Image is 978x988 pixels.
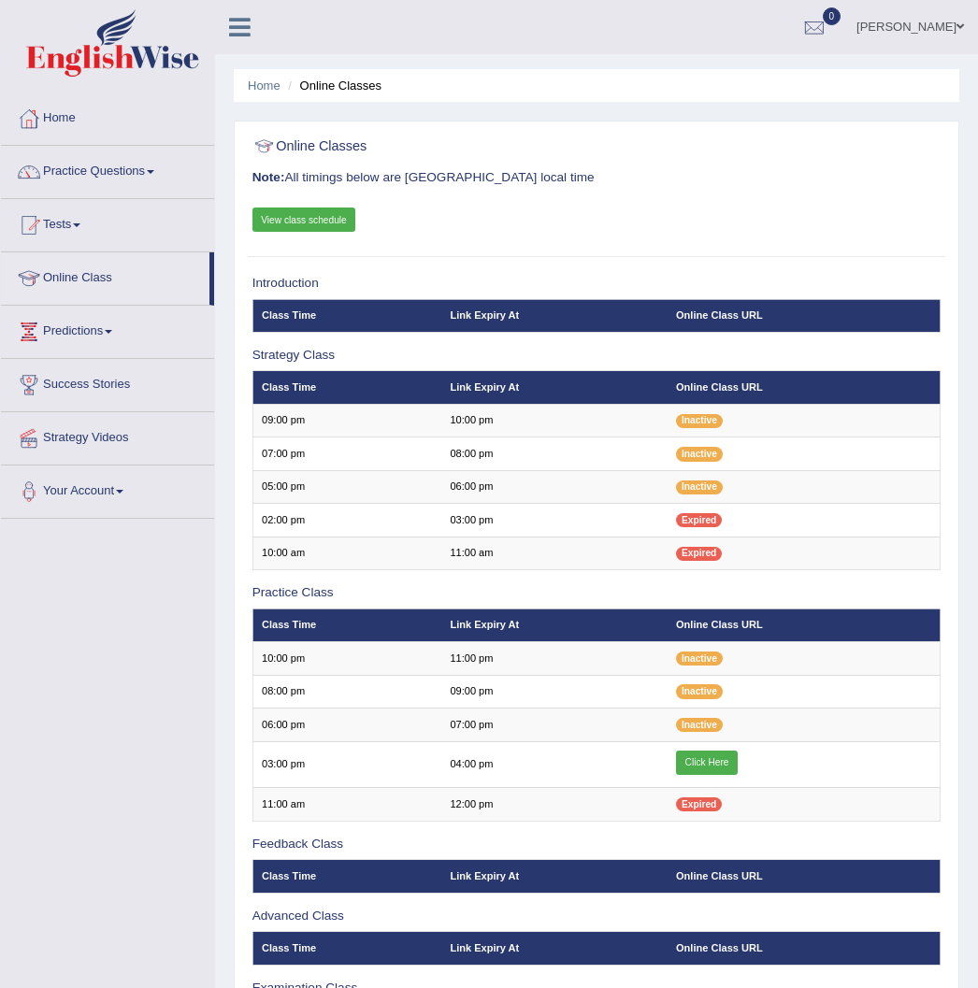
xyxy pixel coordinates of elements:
span: Inactive [676,652,723,666]
b: Note: [252,170,285,184]
th: Online Class URL [668,609,941,641]
span: Expired [676,547,722,561]
td: 04:00 pm [441,741,668,788]
a: Predictions [1,306,214,352]
a: Home [1,93,214,139]
span: Inactive [676,480,723,494]
th: Class Time [252,860,441,893]
td: 06:00 pm [441,470,668,503]
h3: Introduction [252,277,942,291]
a: Your Account [1,465,214,512]
td: 11:00 am [252,788,441,821]
a: Click Here [676,751,738,775]
a: Tests [1,199,214,246]
th: Link Expiry At [441,609,668,641]
td: 07:00 pm [252,437,441,470]
td: 05:00 pm [252,470,441,503]
td: 08:00 pm [252,675,441,708]
td: 11:00 am [441,537,668,569]
th: Class Time [252,371,441,404]
h3: Feedback Class [252,838,942,852]
th: Link Expiry At [441,371,668,404]
span: Expired [676,513,722,527]
a: View class schedule [252,208,356,232]
td: 08:00 pm [441,437,668,470]
h3: Strategy Class [252,349,942,363]
th: Online Class URL [668,299,941,332]
td: 09:00 pm [441,675,668,708]
span: Inactive [676,718,723,732]
td: 10:00 pm [252,642,441,675]
th: Online Class URL [668,932,941,965]
span: Inactive [676,684,723,698]
td: 06:00 pm [252,709,441,741]
a: Practice Questions [1,146,214,193]
th: Link Expiry At [441,932,668,965]
li: Online Classes [283,77,381,94]
th: Class Time [252,932,441,965]
td: 03:00 pm [441,504,668,537]
span: Inactive [676,447,723,461]
td: 10:00 pm [441,404,668,437]
th: Class Time [252,299,441,332]
h3: All timings below are [GEOGRAPHIC_DATA] local time [252,171,942,185]
a: Strategy Videos [1,412,214,459]
td: 09:00 pm [252,404,441,437]
span: Inactive [676,414,723,428]
span: 0 [823,7,841,25]
h3: Practice Class [252,586,942,600]
a: Success Stories [1,359,214,406]
td: 07:00 pm [441,709,668,741]
h3: Advanced Class [252,909,942,924]
h2: Online Classes [252,135,680,159]
td: 12:00 pm [441,788,668,821]
a: Online Class [1,252,209,299]
th: Link Expiry At [441,299,668,332]
td: 02:00 pm [252,504,441,537]
th: Online Class URL [668,860,941,893]
td: 11:00 pm [441,642,668,675]
a: Home [248,79,280,93]
span: Expired [676,797,722,811]
th: Class Time [252,609,441,641]
td: 10:00 am [252,537,441,569]
th: Online Class URL [668,371,941,404]
th: Link Expiry At [441,860,668,893]
td: 03:00 pm [252,741,441,788]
